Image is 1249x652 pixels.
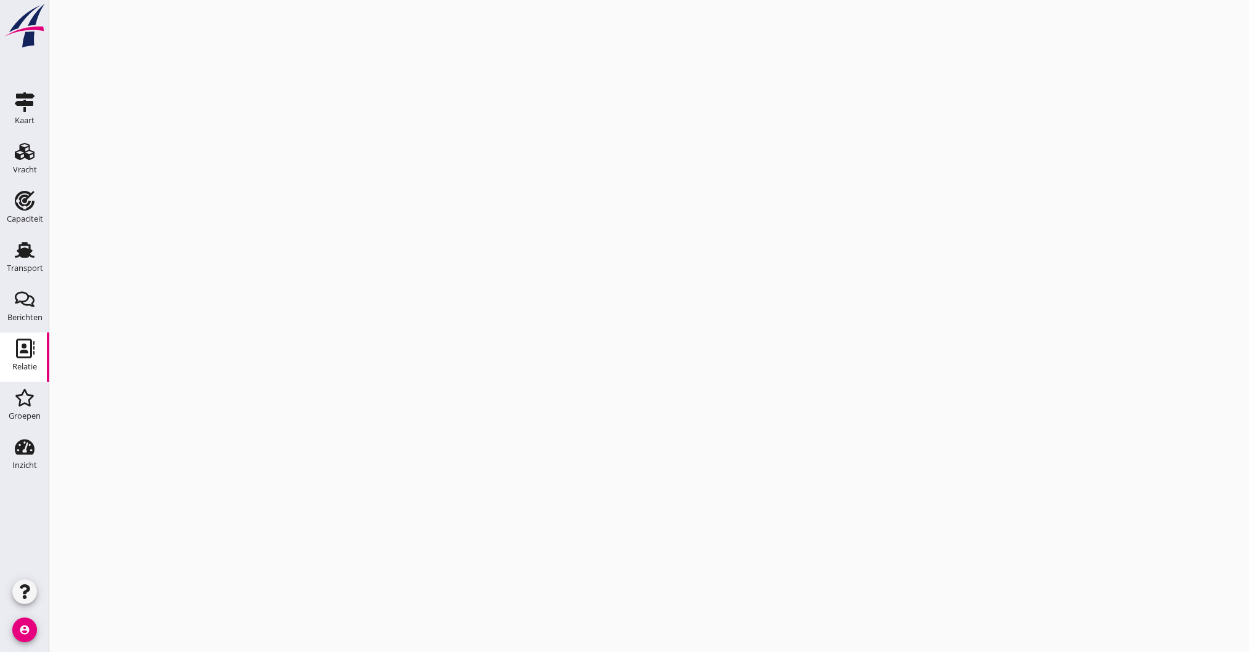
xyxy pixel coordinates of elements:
div: Inzicht [12,461,37,469]
div: Kaart [15,116,35,124]
div: Relatie [12,363,37,371]
div: Berichten [7,313,43,321]
img: logo-small.a267ee39.svg [2,3,47,49]
i: account_circle [12,618,37,642]
div: Vracht [13,166,37,174]
div: Groepen [9,412,41,420]
div: Capaciteit [7,215,43,223]
div: Transport [7,264,43,272]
